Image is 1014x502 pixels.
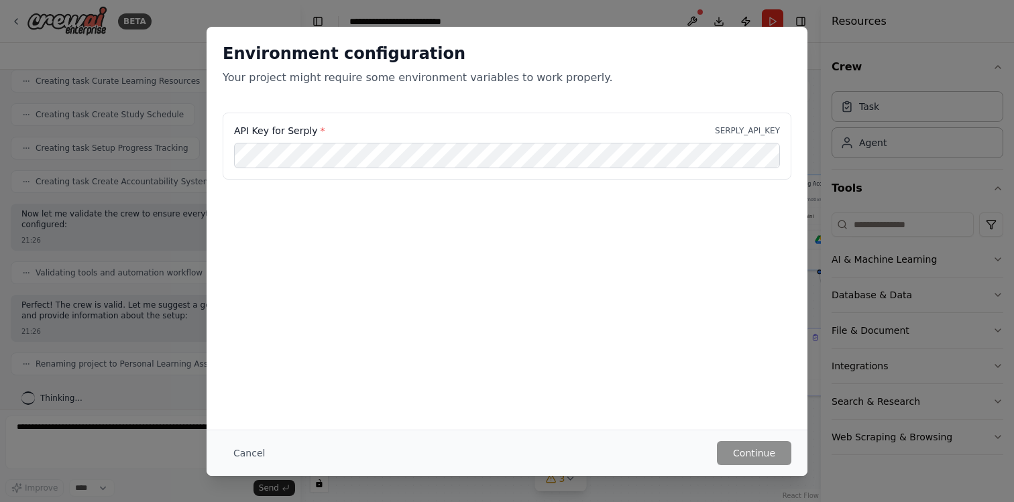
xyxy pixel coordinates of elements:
p: SERPLY_API_KEY [715,125,780,136]
h2: Environment configuration [223,43,791,64]
label: API Key for Serply [234,124,325,137]
button: Continue [717,441,791,465]
p: Your project might require some environment variables to work properly. [223,70,791,86]
button: Cancel [223,441,276,465]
